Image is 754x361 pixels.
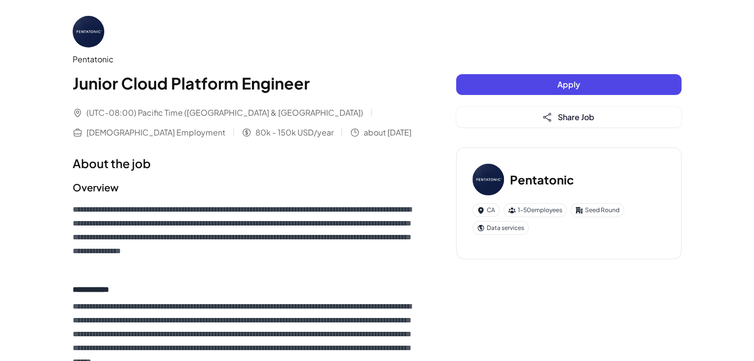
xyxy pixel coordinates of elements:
div: CA [472,203,500,217]
span: 80k - 150k USD/year [255,127,334,138]
h1: Junior Cloud Platform Engineer [73,71,417,95]
div: Data services [472,221,529,235]
span: (UTC-08:00) Pacific Time ([GEOGRAPHIC_DATA] & [GEOGRAPHIC_DATA]) [86,107,363,119]
button: Apply [456,74,681,95]
h3: Pentatonic [510,171,574,188]
span: Apply [557,79,580,90]
button: Share Job [456,107,681,128]
span: about [DATE] [364,127,412,138]
div: Seed Round [571,203,624,217]
h2: Overview [73,180,417,195]
span: [DEMOGRAPHIC_DATA] Employment [86,127,225,138]
div: 1-50 employees [503,203,567,217]
img: Pe [472,164,504,195]
div: Pentatonic [73,53,417,65]
img: Pe [73,16,104,47]
h1: About the job [73,154,417,172]
span: Share Job [558,112,594,122]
